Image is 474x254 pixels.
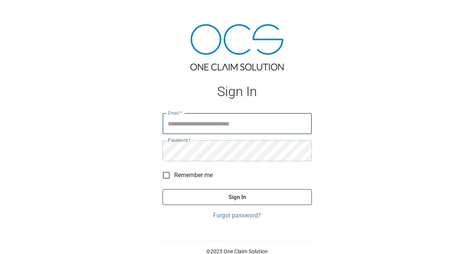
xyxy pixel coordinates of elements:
[163,211,312,220] a: Forgot password?
[168,110,182,116] label: Email
[9,5,39,20] img: ocs-logo-white-transparent.png
[163,84,312,99] h1: Sign In
[190,24,284,70] img: ocs-logo-tra.png
[163,189,312,205] button: Sign In
[168,137,190,143] label: Password
[174,171,213,180] span: Remember me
